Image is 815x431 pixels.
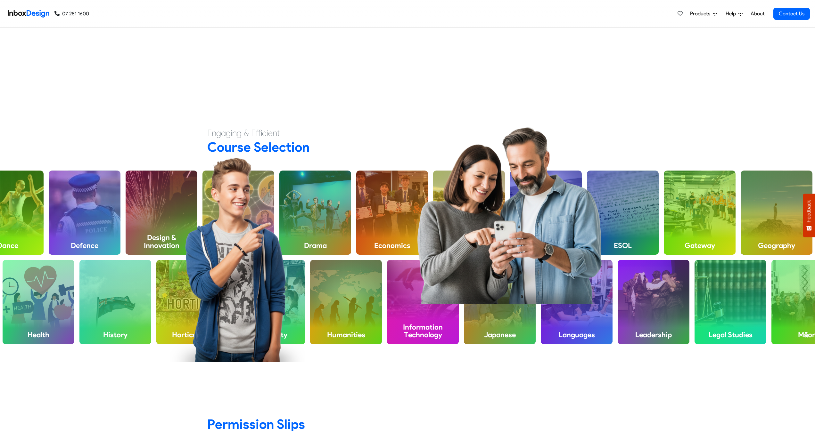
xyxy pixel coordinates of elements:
[207,127,608,139] h4: Engaging & Efficient
[695,326,766,344] h4: Legal Studies
[806,200,812,222] span: Feedback
[3,326,74,344] h4: Health
[723,7,745,20] a: Help
[464,326,536,344] h4: Japanese
[400,127,620,304] img: parents_using_phone.png
[49,236,120,255] h4: Defence
[170,157,305,362] img: boy_pointing_to_right.png
[387,318,459,344] h4: Information Technology
[156,326,228,344] h4: Horticulture
[726,10,738,18] span: Help
[207,139,608,155] h2: Course Selection
[687,7,720,20] a: Products
[749,7,766,20] a: About
[310,326,382,344] h4: Humanities
[54,10,89,18] a: 07 281 1600
[79,326,151,344] h4: History
[356,236,428,255] h4: Economics
[690,10,713,18] span: Products
[664,236,736,255] h4: Gateway
[803,194,815,237] button: Feedback - Show survey
[741,236,812,255] h4: Geography
[126,228,197,255] h4: Design & Innovation
[541,326,613,344] h4: Languages
[773,8,810,20] a: Contact Us
[587,236,659,255] h4: ESOL
[279,236,351,255] h4: Drama
[618,326,689,344] h4: Leadership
